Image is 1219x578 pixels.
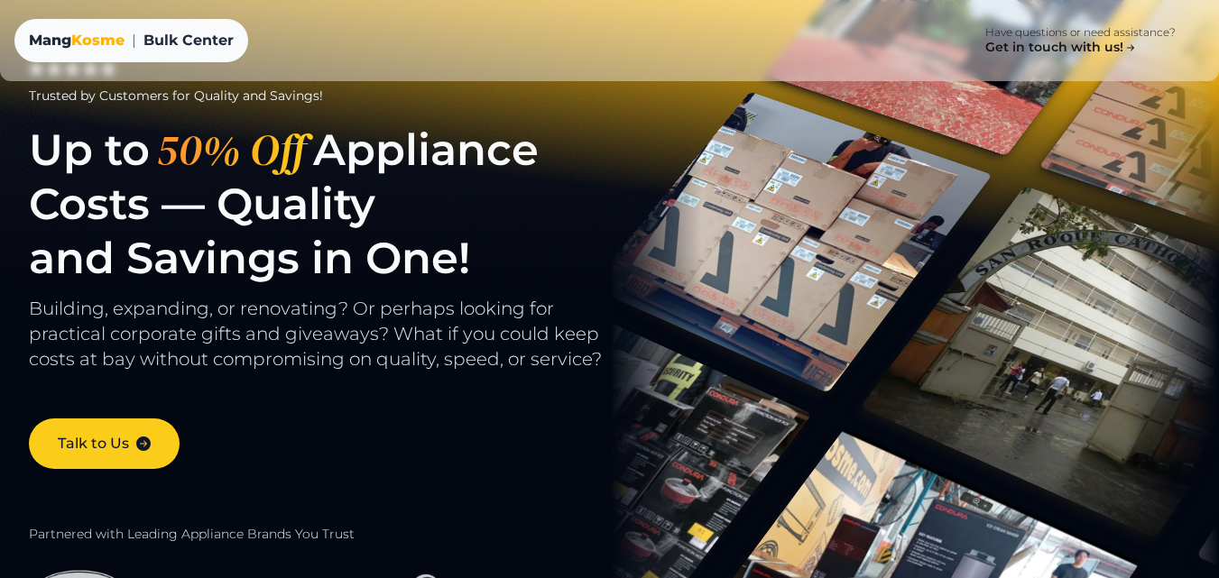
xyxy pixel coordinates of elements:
[29,30,125,51] div: Mang
[29,418,180,469] a: Talk to Us
[143,30,234,51] span: Bulk Center
[985,40,1138,56] h4: Get in touch with us!
[29,87,649,105] div: Trusted by Customers for Quality and Savings!
[985,25,1176,40] p: Have questions or need assistance?
[132,30,136,51] span: |
[29,123,649,285] h1: Up to Appliance Costs — Quality and Savings in One!
[150,123,313,177] span: 50% Off
[29,296,649,390] p: Building, expanding, or renovating? Or perhaps looking for practical corporate gifts and giveaway...
[71,32,125,49] span: Kosme
[956,14,1205,67] a: Have questions or need assistance? Get in touch with us!
[29,30,125,51] a: MangKosme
